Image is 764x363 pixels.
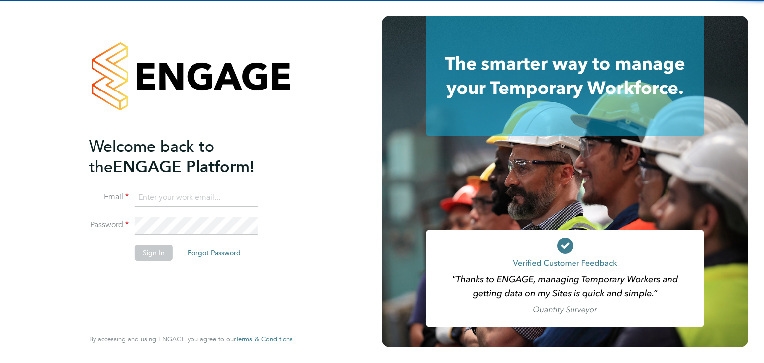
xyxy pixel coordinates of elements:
span: By accessing and using ENGAGE you agree to our [89,335,293,343]
label: Email [89,192,129,202]
input: Enter your work email... [135,189,258,207]
button: Forgot Password [180,245,249,261]
label: Password [89,220,129,230]
button: Sign In [135,245,173,261]
span: Welcome back to the [89,137,214,177]
a: Terms & Conditions [236,335,293,343]
h2: ENGAGE Platform! [89,136,283,177]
